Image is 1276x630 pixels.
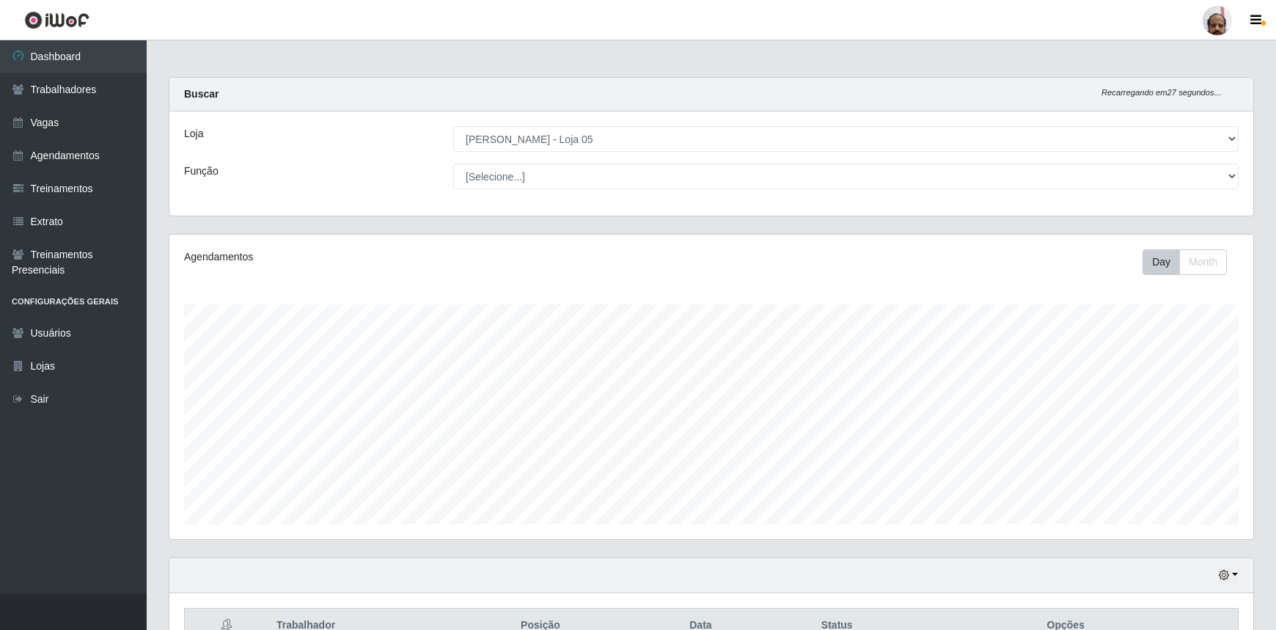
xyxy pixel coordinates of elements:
button: Day [1143,249,1180,275]
label: Loja [184,126,203,142]
div: Agendamentos [184,249,611,265]
div: First group [1143,249,1227,275]
img: CoreUI Logo [24,11,89,29]
label: Função [184,164,219,179]
div: Toolbar with button groups [1143,249,1239,275]
button: Month [1179,249,1227,275]
strong: Buscar [184,88,219,100]
i: Recarregando em 27 segundos... [1101,88,1221,97]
